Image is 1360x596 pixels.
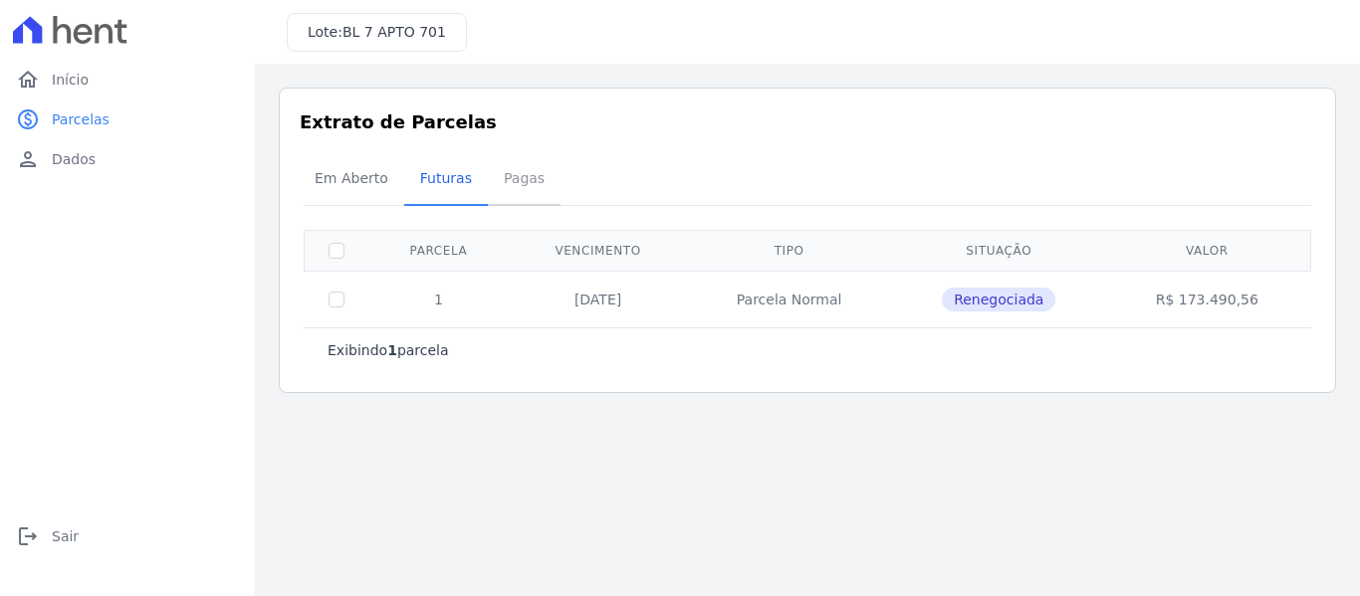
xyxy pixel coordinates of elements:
[8,516,247,556] a: logoutSair
[687,230,891,271] th: Tipo
[387,342,397,358] b: 1
[8,60,247,99] a: homeInício
[342,24,446,40] span: BL 7 APTO 701
[52,70,89,90] span: Início
[492,158,557,198] span: Pagas
[891,230,1106,271] th: Situação
[16,524,40,548] i: logout
[1106,271,1307,327] td: R$ 173.490,56
[488,154,561,206] a: Pagas
[8,139,247,179] a: personDados
[52,526,79,546] span: Sair
[408,158,484,198] span: Futuras
[16,107,40,131] i: paid
[303,158,400,198] span: Em Aberto
[509,271,687,327] td: [DATE]
[509,230,687,271] th: Vencimento
[299,154,404,206] a: Em Aberto
[368,271,509,327] td: 1
[328,340,449,360] p: Exibindo parcela
[404,154,488,206] a: Futuras
[16,68,40,92] i: home
[300,108,1315,135] h3: Extrato de Parcelas
[942,288,1055,311] span: Renegociada
[16,147,40,171] i: person
[1106,230,1307,271] th: Valor
[368,230,509,271] th: Parcela
[308,22,446,43] h3: Lote:
[52,109,110,129] span: Parcelas
[52,149,96,169] span: Dados
[8,99,247,139] a: paidParcelas
[687,271,891,327] td: Parcela Normal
